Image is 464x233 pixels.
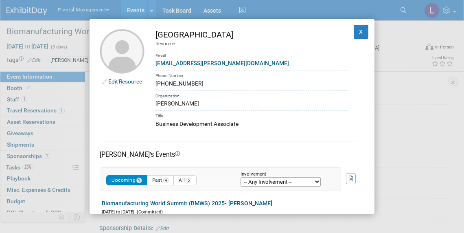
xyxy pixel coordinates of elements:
[147,175,174,185] button: Past4
[155,60,289,66] a: [EMAIL_ADDRESS][PERSON_NAME][DOMAIN_NAME]
[155,110,348,120] div: Title
[100,29,144,74] img: Unjy Park
[155,70,348,79] div: Phone Number
[155,79,348,88] div: [PHONE_NUMBER]
[354,25,368,39] button: X
[108,78,142,85] a: Edit Resource
[155,40,348,47] div: Resource
[173,175,197,185] button: All5
[155,120,348,128] div: Business Development Associate
[102,208,358,215] div: [DATE] to [DATE]
[163,178,169,183] span: 4
[100,150,358,159] div: [PERSON_NAME]'s Events
[241,172,328,177] div: Involvement
[186,178,192,183] span: 5
[136,178,142,183] span: 1
[134,209,163,215] span: (Committed)
[155,29,348,41] div: [GEOGRAPHIC_DATA]
[102,200,272,207] a: Biomanufacturing World Summit (BMWS) 2025- [PERSON_NAME]
[155,99,348,108] div: [PERSON_NAME]
[106,175,147,185] button: Upcoming1
[155,90,348,100] div: Organization
[155,47,348,59] div: Email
